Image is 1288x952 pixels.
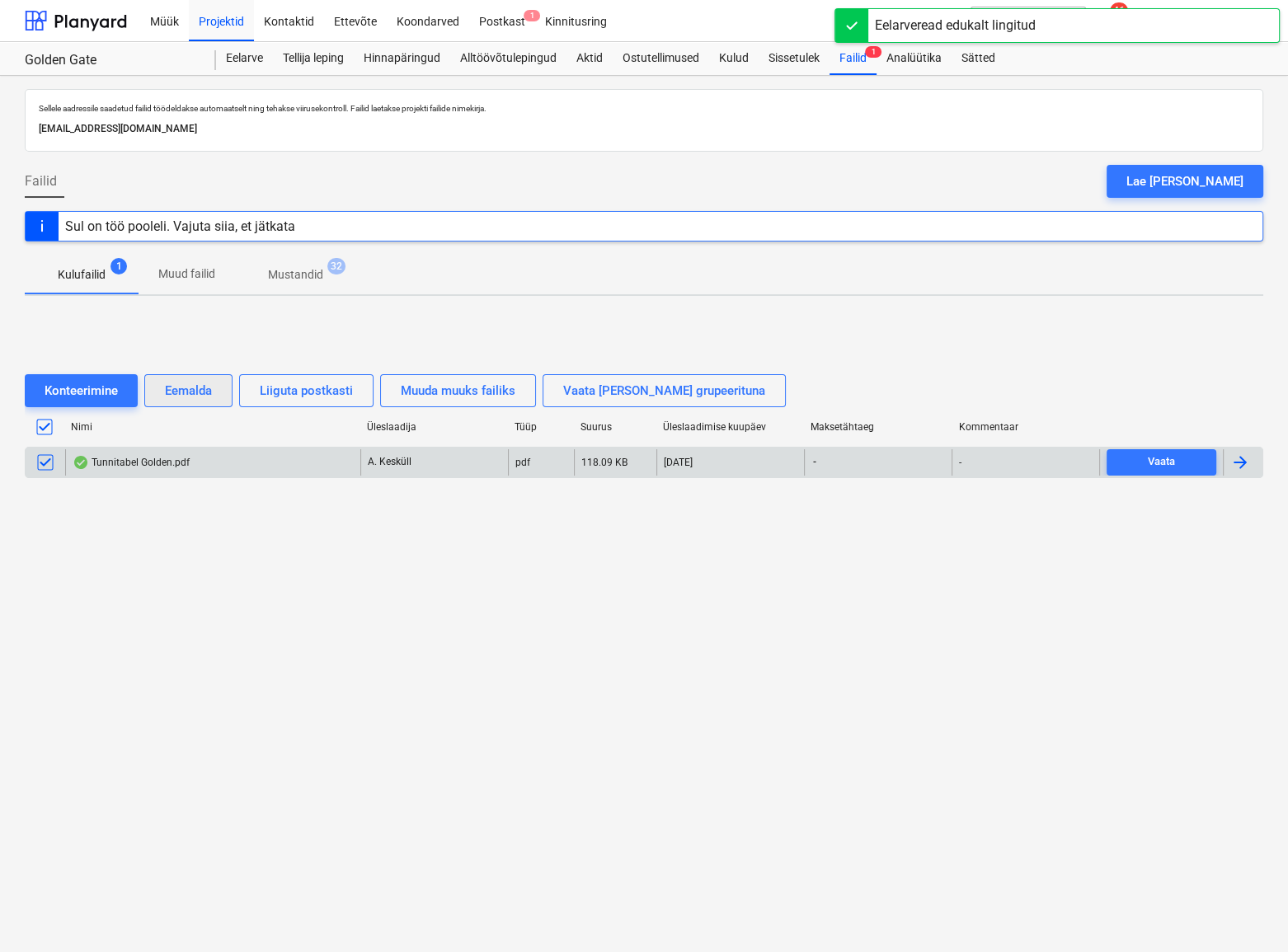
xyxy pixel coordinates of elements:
[959,457,961,468] div: -
[73,456,190,469] div: Tunnitabel Golden.pdf
[543,374,786,407] button: Vaata [PERSON_NAME] grupeerituna
[515,457,530,468] div: pdf
[830,42,877,75] div: Failid
[239,374,374,407] button: Liiguta postkasti
[877,42,952,75] a: Analüütika
[58,266,106,284] p: Kulufailid
[367,421,501,433] div: Üleslaadija
[158,265,215,283] p: Muud failid
[613,42,709,75] a: Ostutellimused
[1126,171,1243,192] div: Lae [PERSON_NAME]
[1107,165,1263,198] button: Lae [PERSON_NAME]
[663,421,797,433] div: Üleslaadimise kuupäev
[759,42,830,75] a: Sissetulek
[830,42,877,75] a: Failid1
[25,52,196,69] div: Golden Gate
[566,42,613,75] a: Aktid
[401,380,515,401] div: Muuda muuks failiks
[524,10,540,21] span: 1
[39,120,1249,138] p: [EMAIL_ADDRESS][DOMAIN_NAME]
[144,374,233,407] button: Eemalda
[110,258,127,274] span: 1
[380,374,536,407] button: Muuda muuks failiks
[515,421,567,433] div: Tüüp
[1148,453,1175,471] div: Vaata
[581,457,628,468] div: 118.09 KB
[664,457,693,468] div: [DATE]
[65,218,295,234] div: Sul on töö pooleli. Vajuta siia, et jätkata
[865,46,881,58] span: 1
[875,16,1036,35] div: Eelarveread edukalt lingitud
[368,455,411,469] p: A. Kesküll
[25,171,57,191] span: Failid
[25,374,138,407] button: Konteerimine
[581,421,650,433] div: Suurus
[73,456,89,469] div: Andmed failist loetud
[354,42,450,75] a: Hinnapäringud
[952,42,1005,75] a: Sätted
[268,266,323,284] p: Mustandid
[709,42,759,75] a: Kulud
[273,42,354,75] a: Tellija leping
[165,380,212,401] div: Eemalda
[450,42,566,75] a: Alltöövõtulepingud
[260,380,353,401] div: Liiguta postkasti
[71,421,354,433] div: Nimi
[563,380,765,401] div: Vaata [PERSON_NAME] grupeerituna
[811,421,945,433] div: Maksetähtaeg
[1107,449,1216,476] button: Vaata
[327,258,346,274] span: 32
[1206,873,1288,952] iframe: Chat Widget
[959,421,1093,433] div: Kommentaar
[811,455,818,469] span: -
[216,42,273,75] a: Eelarve
[39,103,1249,114] p: Sellele aadressile saadetud failid töödeldakse automaatselt ning tehakse viirusekontroll. Failid ...
[45,380,118,401] div: Konteerimine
